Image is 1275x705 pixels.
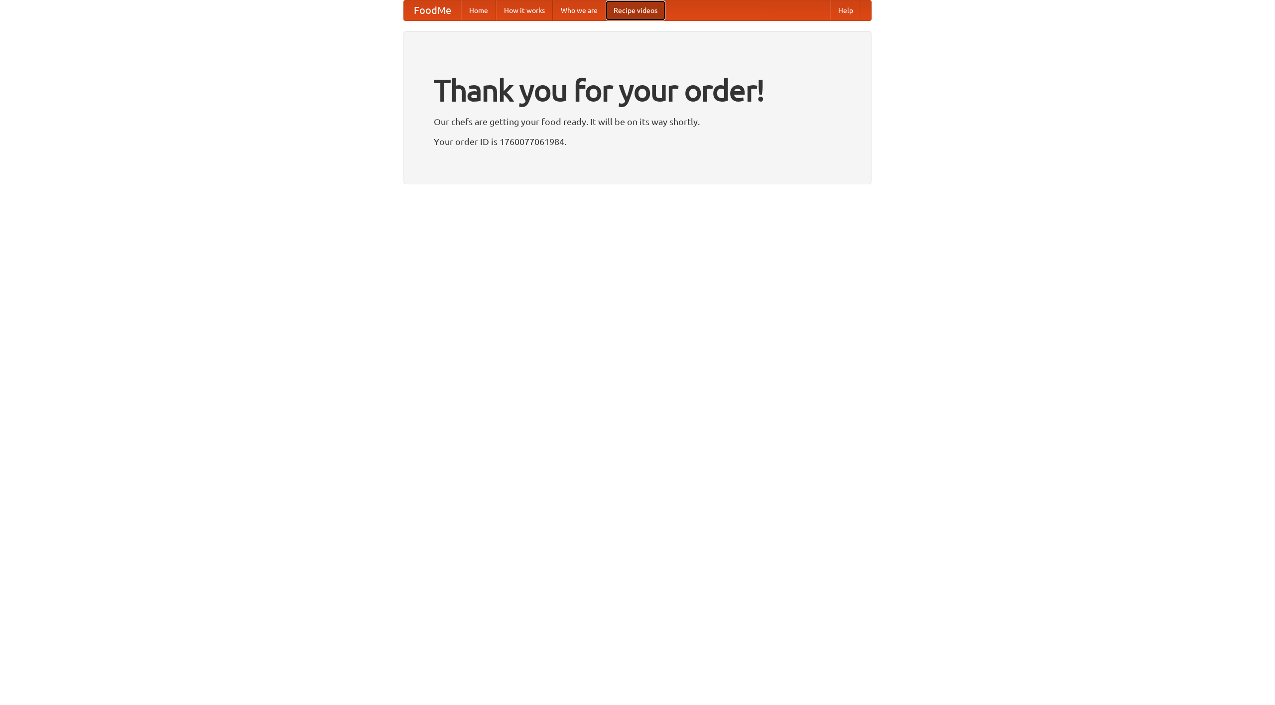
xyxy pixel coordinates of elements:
a: Help [830,0,861,20]
a: Home [461,0,496,20]
a: FoodMe [404,0,461,20]
p: Your order ID is 1760077061984. [434,134,841,149]
a: How it works [496,0,553,20]
h1: Thank you for your order! [434,66,841,114]
p: Our chefs are getting your food ready. It will be on its way shortly. [434,114,841,129]
a: Who we are [553,0,606,20]
a: Recipe videos [606,0,665,20]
